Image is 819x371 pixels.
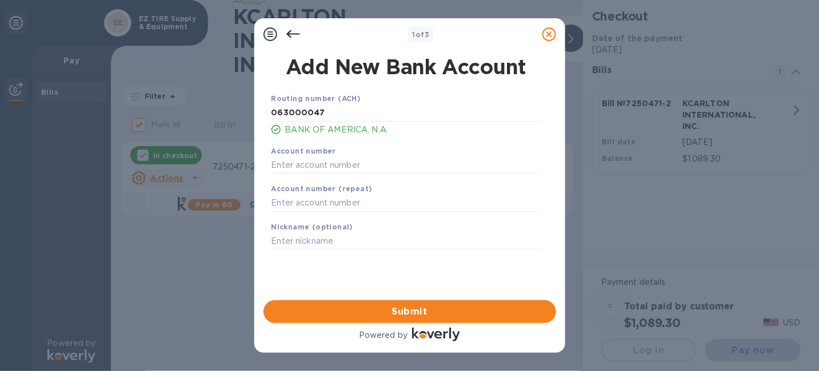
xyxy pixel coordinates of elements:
h1: Add New Bank Account [265,55,548,79]
b: Nickname (optional) [271,223,354,231]
input: Enter nickname [271,233,541,250]
b: Account number (repeat) [271,184,373,193]
button: Submit [263,300,556,323]
img: Logo [412,328,460,341]
p: BANK OF AMERICA, N.A. [285,124,541,136]
span: Submit [273,305,547,318]
b: of 3 [413,30,430,39]
input: Enter account number [271,156,541,174]
b: Routing number (ACH) [271,94,361,103]
input: Enter account number [271,195,541,212]
b: Account number [271,147,337,155]
span: 1 [413,30,416,39]
input: Enter routing number [271,104,541,122]
p: Powered by [359,329,407,341]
